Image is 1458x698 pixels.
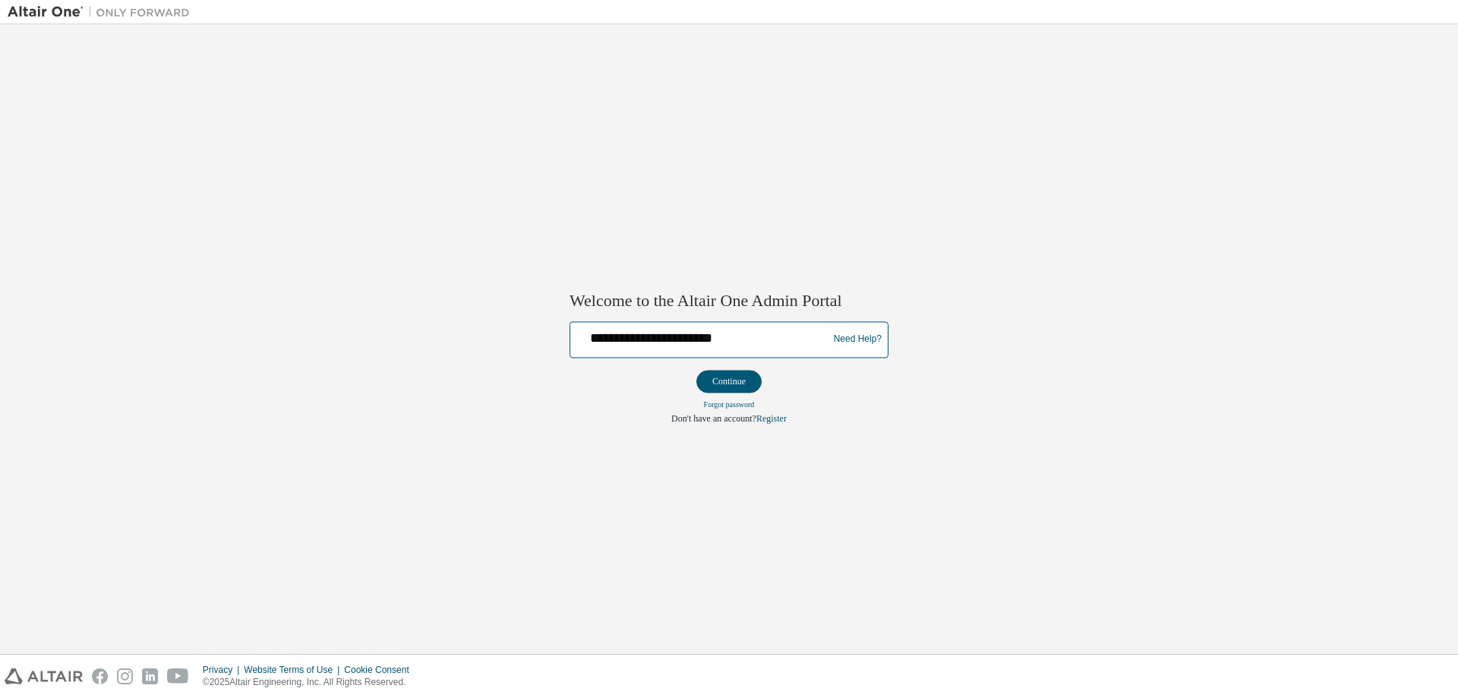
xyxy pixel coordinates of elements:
div: Cookie Consent [344,664,418,676]
p: © 2025 Altair Engineering, Inc. All Rights Reserved. [203,676,418,689]
img: altair_logo.svg [5,668,83,684]
a: Need Help? [834,340,882,340]
img: instagram.svg [117,668,133,684]
span: Don't have an account? [671,413,756,424]
img: Altair One [8,5,197,20]
div: Privacy [203,664,244,676]
img: youtube.svg [167,668,189,684]
a: Register [756,413,787,424]
div: Website Terms of Use [244,664,344,676]
img: facebook.svg [92,668,108,684]
button: Continue [696,370,762,393]
a: Forgot password [704,400,755,409]
img: linkedin.svg [142,668,158,684]
h2: Welcome to the Altair One Admin Portal [570,291,888,312]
